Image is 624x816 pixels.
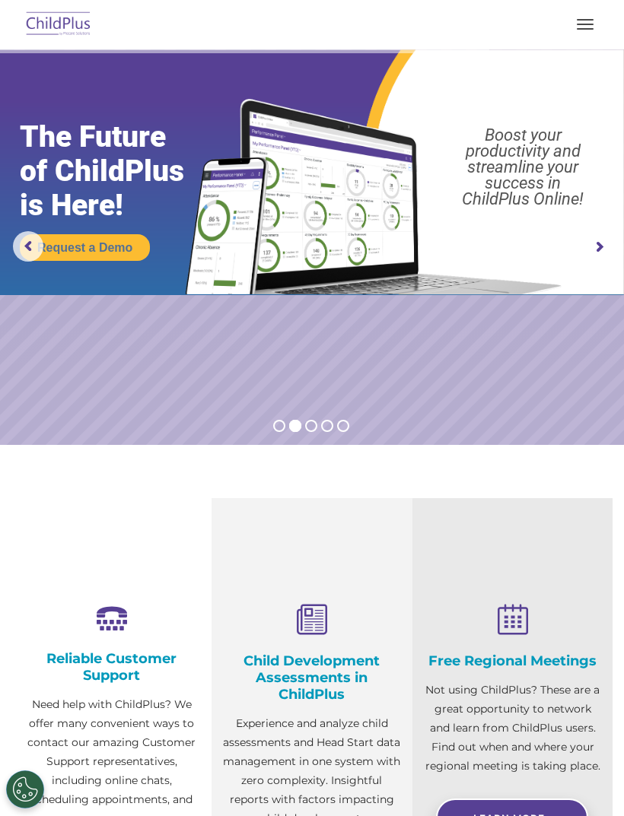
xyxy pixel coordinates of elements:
[23,650,200,684] h4: Reliable Customer Support
[6,770,44,808] button: Cookies Settings
[20,234,150,261] a: Request a Demo
[23,7,94,43] img: ChildPlus by Procare Solutions
[20,120,219,223] rs-layer: The Future of ChildPlus is Here!
[368,652,624,816] iframe: Chat Widget
[431,127,616,207] rs-layer: Boost your productivity and streamline your success in ChildPlus Online!
[223,652,400,703] h4: Child Development Assessments in ChildPlus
